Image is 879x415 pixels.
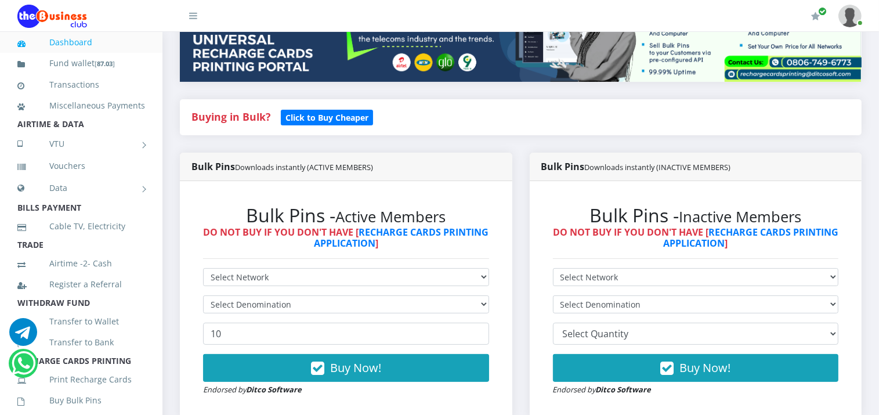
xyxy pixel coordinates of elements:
[203,204,489,226] h2: Bulk Pins -
[17,329,145,356] a: Transfer to Bank
[12,358,35,377] a: Chat for support
[818,7,827,16] span: Renew/Upgrade Subscription
[17,213,145,240] a: Cable TV, Electricity
[285,112,368,123] b: Click to Buy Cheaper
[811,12,820,21] i: Renew/Upgrade Subscription
[553,204,839,226] h2: Bulk Pins -
[17,308,145,335] a: Transfer to Wallet
[585,162,731,172] small: Downloads instantly (INACTIVE MEMBERS)
[330,360,381,376] span: Buy Now!
[281,110,373,124] a: Click to Buy Cheaper
[553,384,652,395] small: Endorsed by
[679,207,801,227] small: Inactive Members
[17,387,145,414] a: Buy Bulk Pins
[97,59,113,68] b: 87.03
[203,226,489,250] strong: DO NOT BUY IF YOU DON'T HAVE [ ]
[314,226,489,250] a: RECHARGE CARDS PRINTING APPLICATION
[17,129,145,158] a: VTU
[203,323,489,345] input: Enter Quantity
[679,360,730,376] span: Buy Now!
[553,354,839,382] button: Buy Now!
[17,153,145,179] a: Vouchers
[596,384,652,395] strong: Ditco Software
[191,110,270,124] strong: Buying in Bulk?
[17,92,145,119] a: Miscellaneous Payments
[17,366,145,393] a: Print Recharge Cards
[17,5,87,28] img: Logo
[17,271,145,298] a: Register a Referral
[335,207,446,227] small: Active Members
[9,327,37,346] a: Chat for support
[541,160,731,173] strong: Bulk Pins
[95,59,115,68] small: [ ]
[203,354,489,382] button: Buy Now!
[17,71,145,98] a: Transactions
[246,384,302,395] strong: Ditco Software
[553,226,838,250] strong: DO NOT BUY IF YOU DON'T HAVE [ ]
[17,29,145,56] a: Dashboard
[663,226,838,250] a: RECHARGE CARDS PRINTING APPLICATION
[17,250,145,277] a: Airtime -2- Cash
[17,50,145,77] a: Fund wallet[87.03]
[17,174,145,203] a: Data
[838,5,862,27] img: User
[203,384,302,395] small: Endorsed by
[191,160,373,173] strong: Bulk Pins
[235,162,373,172] small: Downloads instantly (ACTIVE MEMBERS)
